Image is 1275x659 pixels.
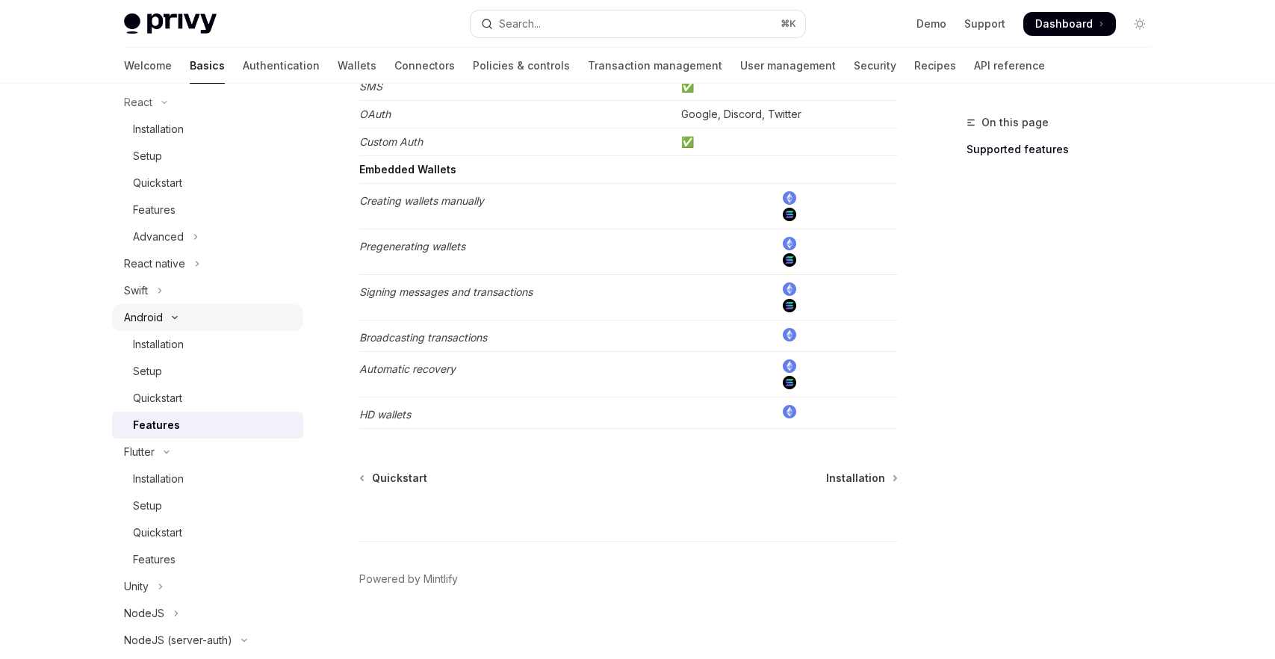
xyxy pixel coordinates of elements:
img: ethereum.png [783,191,796,205]
em: OAuth [359,108,391,120]
button: Toggle React native section [112,250,303,277]
a: Authentication [243,48,320,84]
button: Toggle Swift section [112,277,303,304]
a: API reference [974,48,1045,84]
div: Installation [133,120,184,138]
a: Wallets [338,48,376,84]
div: React native [124,255,185,273]
a: Setup [112,143,303,170]
div: Setup [133,147,162,165]
em: Broadcasting transactions [359,331,487,344]
button: Open search [471,10,805,37]
a: Quickstart [361,471,427,486]
a: Quickstart [112,519,303,546]
a: Policies & controls [473,48,570,84]
a: Features [112,197,303,223]
span: ⌘ K [781,18,796,30]
button: Toggle NodeJS (server-auth) section [112,627,303,654]
span: Dashboard [1035,16,1093,31]
td: Google, Discord, Twitter [675,101,898,129]
div: Swift [124,282,148,300]
em: Creating wallets manually [359,194,484,207]
img: ethereum.png [783,328,796,341]
img: ethereum.png [783,405,796,418]
img: ethereum.png [783,237,796,250]
a: Installation [112,331,303,358]
a: Connectors [394,48,455,84]
button: Toggle Flutter section [112,439,303,465]
em: Automatic recovery [359,362,456,375]
a: Dashboard [1023,12,1116,36]
strong: Embedded Wallets [359,163,456,176]
td: ✅ [675,73,898,101]
a: User management [740,48,836,84]
button: Toggle Advanced section [112,223,303,250]
div: Unity [124,578,149,595]
a: Setup [112,358,303,385]
a: Setup [112,492,303,519]
img: solana.png [783,253,796,267]
div: Installation [133,470,184,488]
a: Supported features [967,137,1164,161]
div: Quickstart [133,389,182,407]
em: HD wallets [359,408,411,421]
a: Basics [190,48,225,84]
a: Quickstart [112,170,303,197]
div: NodeJS (server-auth) [124,631,232,649]
button: Toggle NodeJS section [112,600,303,627]
td: ✅ [675,129,898,156]
div: Quickstart [133,174,182,192]
a: Transaction management [588,48,722,84]
a: Installation [112,465,303,492]
a: Installation [826,471,896,486]
button: Toggle Unity section [112,573,303,600]
span: Quickstart [372,471,427,486]
div: Quickstart [133,524,182,542]
div: NodeJS [124,604,164,622]
a: Support [964,16,1005,31]
a: Demo [916,16,946,31]
img: light logo [124,13,217,34]
div: Setup [133,362,162,380]
div: Advanced [133,228,184,246]
a: Powered by Mintlify [359,572,458,587]
a: Welcome [124,48,172,84]
a: Quickstart [112,385,303,412]
img: ethereum.png [783,282,796,296]
button: Toggle dark mode [1128,12,1152,36]
span: Installation [826,471,885,486]
a: Security [854,48,896,84]
div: Search... [499,15,541,33]
em: SMS [359,80,382,93]
img: solana.png [783,208,796,221]
em: Pregenerating wallets [359,240,465,253]
button: Toggle Android section [112,304,303,331]
div: Installation [133,335,184,353]
a: Features [112,412,303,439]
em: Custom Auth [359,135,423,148]
div: Features [133,416,180,434]
div: Setup [133,497,162,515]
img: ethereum.png [783,359,796,373]
div: Features [133,201,176,219]
a: Installation [112,116,303,143]
div: Android [124,309,163,327]
img: solana.png [783,376,796,389]
a: Features [112,546,303,573]
div: Flutter [124,443,155,461]
img: solana.png [783,299,796,312]
span: On this page [981,114,1049,132]
div: Features [133,551,176,569]
em: Signing messages and transactions [359,285,533,298]
a: Recipes [914,48,956,84]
